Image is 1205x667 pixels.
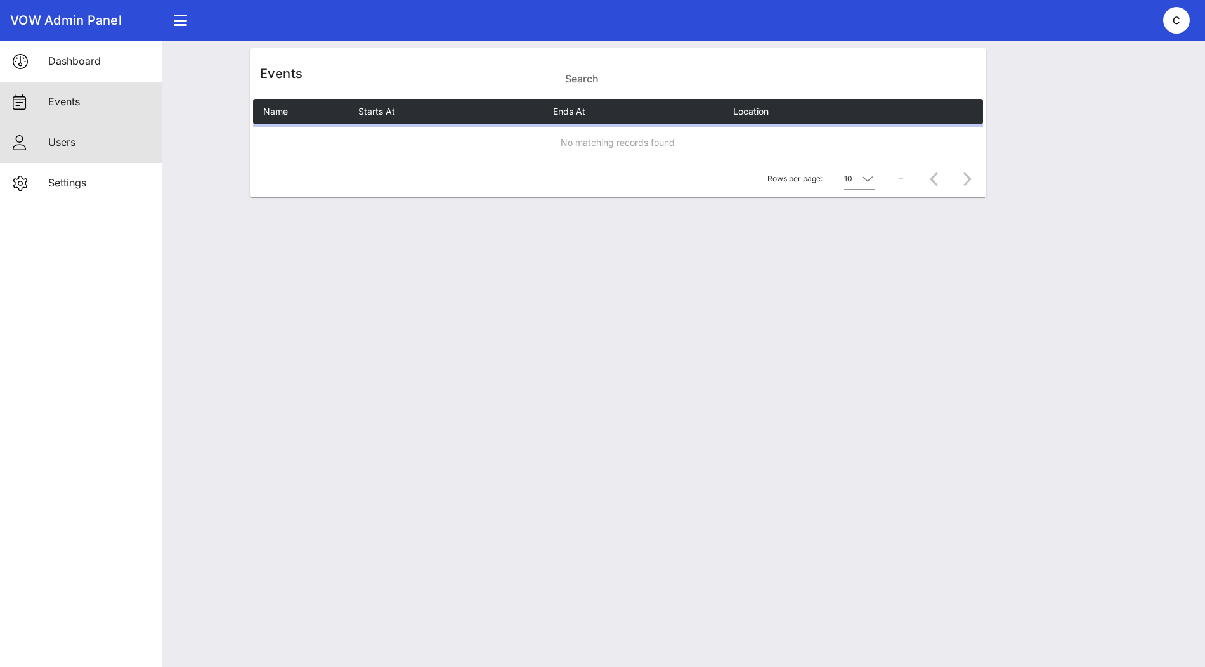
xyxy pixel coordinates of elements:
span: Ends At [553,106,585,117]
div: Events [48,96,152,108]
div: Settings [48,177,152,189]
div: Events [250,48,986,99]
th: Location [723,99,914,124]
div: Rows per page: [767,160,875,197]
div: 10Rows per page: [844,169,875,189]
div: Dashboard [48,55,152,67]
div: – [899,173,903,185]
span: Location [733,106,769,117]
td: No matching records found [253,124,983,160]
span: Starts At [358,106,395,117]
div: VOW Admin Panel [10,13,152,28]
th: Ends At [543,99,723,124]
div: C [1163,7,1190,34]
div: 10 [844,173,852,185]
span: Name [263,106,288,117]
div: Users [48,136,152,148]
th: Name [253,99,348,124]
th: Starts At [348,99,543,124]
